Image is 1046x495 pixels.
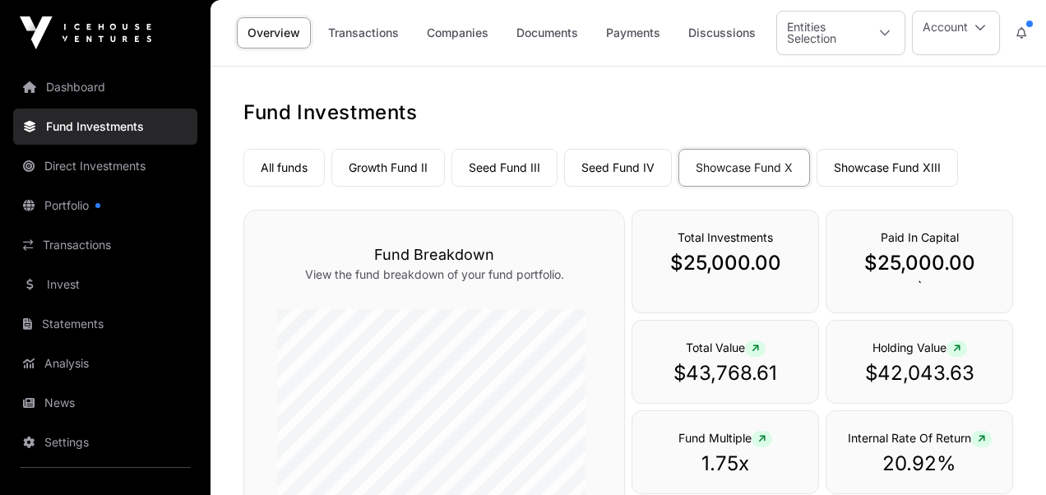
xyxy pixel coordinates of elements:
[13,148,197,184] a: Direct Investments
[843,250,996,276] p: $25,000.00
[237,17,311,49] a: Overview
[13,306,197,342] a: Statements
[13,424,197,460] a: Settings
[964,416,1046,495] iframe: Chat Widget
[649,250,802,276] p: $25,000.00
[817,149,958,187] a: Showcase Fund XIII
[678,230,773,244] span: Total Investments
[13,345,197,382] a: Analysis
[416,17,499,49] a: Companies
[13,109,197,145] a: Fund Investments
[678,149,810,187] a: Showcase Fund X
[678,431,772,445] span: Fund Multiple
[678,17,766,49] a: Discussions
[826,210,1013,313] div: `
[451,149,558,187] a: Seed Fund III
[243,99,1013,126] h1: Fund Investments
[277,266,591,283] p: View the fund breakdown of your fund portfolio.
[843,360,996,386] p: $42,043.63
[13,227,197,263] a: Transactions
[13,266,197,303] a: Invest
[13,187,197,224] a: Portfolio
[686,340,766,354] span: Total Value
[317,17,410,49] a: Transactions
[848,431,992,445] span: Internal Rate Of Return
[564,149,672,187] a: Seed Fund IV
[843,451,996,477] p: 20.92%
[13,385,197,421] a: News
[13,69,197,105] a: Dashboard
[777,12,865,54] div: Entities Selection
[881,230,959,244] span: Paid In Capital
[20,16,151,49] img: Icehouse Ventures Logo
[243,149,325,187] a: All funds
[649,451,802,477] p: 1.75x
[595,17,671,49] a: Payments
[331,149,445,187] a: Growth Fund II
[506,17,589,49] a: Documents
[872,340,967,354] span: Holding Value
[649,360,802,386] p: $43,768.61
[912,11,1000,55] button: Account
[277,243,591,266] h3: Fund Breakdown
